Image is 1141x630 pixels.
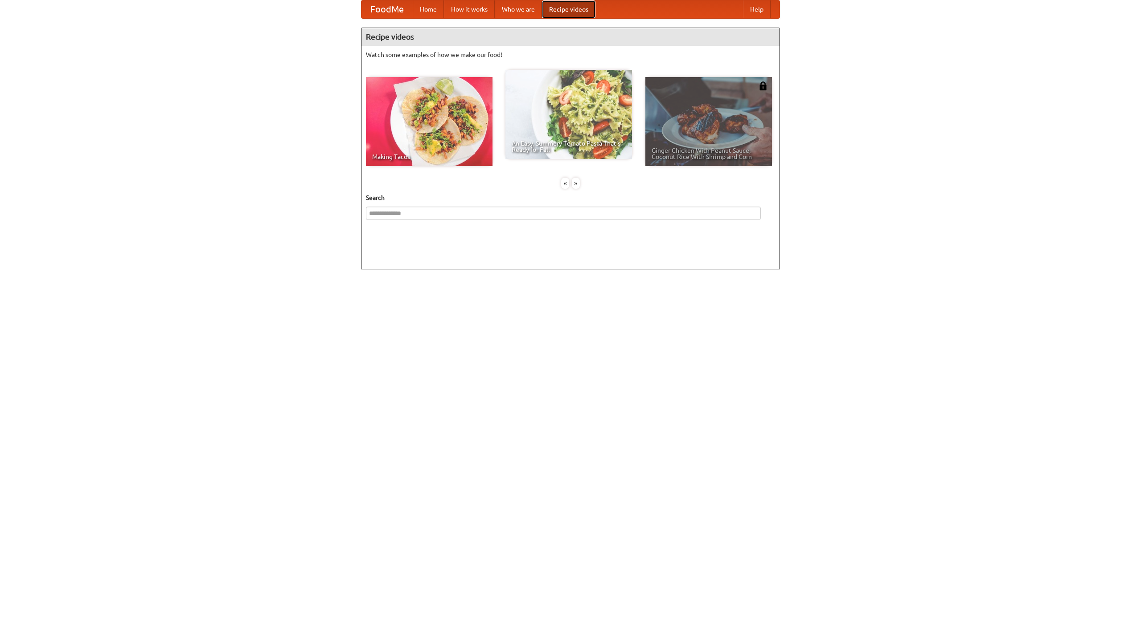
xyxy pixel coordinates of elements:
a: Making Tacos [366,77,493,166]
div: « [561,178,569,189]
a: Help [743,0,771,18]
h4: Recipe videos [361,28,780,46]
span: An Easy, Summery Tomato Pasta That's Ready for Fall [512,140,626,153]
div: » [572,178,580,189]
h5: Search [366,193,775,202]
a: Home [413,0,444,18]
a: FoodMe [361,0,413,18]
img: 483408.png [759,81,768,90]
span: Making Tacos [372,154,486,160]
p: Watch some examples of how we make our food! [366,50,775,59]
a: Who we are [495,0,542,18]
a: Recipe videos [542,0,595,18]
a: An Easy, Summery Tomato Pasta That's Ready for Fall [505,70,632,159]
a: How it works [444,0,495,18]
